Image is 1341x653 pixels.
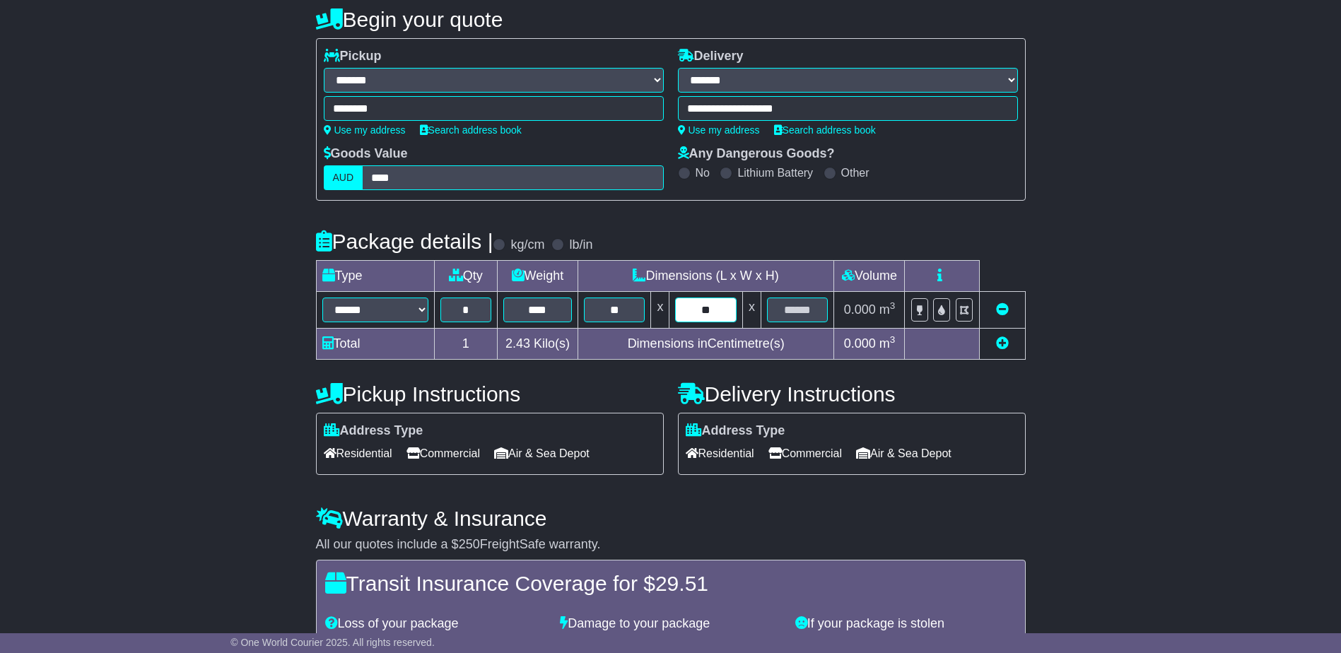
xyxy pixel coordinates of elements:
span: 0.000 [844,302,876,317]
h4: Warranty & Insurance [316,507,1026,530]
td: Type [316,261,434,292]
h4: Pickup Instructions [316,382,664,406]
a: Search address book [774,124,876,136]
h4: Package details | [316,230,493,253]
td: Dimensions (L x W x H) [578,261,834,292]
td: Kilo(s) [497,329,578,360]
span: Air & Sea Depot [494,442,590,464]
td: x [651,292,669,329]
td: 1 [434,329,497,360]
h4: Delivery Instructions [678,382,1026,406]
label: Other [841,166,869,180]
label: AUD [324,165,363,190]
label: kg/cm [510,237,544,253]
label: Any Dangerous Goods? [678,146,835,162]
label: lb/in [569,237,592,253]
label: Goods Value [324,146,408,162]
label: Pickup [324,49,382,64]
div: Damage to your package [553,616,788,632]
label: Address Type [686,423,785,439]
a: Search address book [420,124,522,136]
h4: Transit Insurance Coverage for $ [325,572,1017,595]
a: Use my address [324,124,406,136]
a: Add new item [996,336,1009,351]
div: Loss of your package [318,616,554,632]
label: No [696,166,710,180]
div: If your package is stolen [788,616,1024,632]
a: Use my address [678,124,760,136]
td: x [742,292,761,329]
span: © One World Courier 2025. All rights reserved. [230,637,435,648]
span: m [879,302,896,317]
span: Commercial [406,442,480,464]
label: Lithium Battery [737,166,813,180]
h4: Begin your quote [316,8,1026,31]
span: Air & Sea Depot [856,442,951,464]
sup: 3 [890,300,896,311]
sup: 3 [890,334,896,345]
div: All our quotes include a $ FreightSafe warranty. [316,537,1026,553]
span: Residential [324,442,392,464]
td: Weight [497,261,578,292]
td: Dimensions in Centimetre(s) [578,329,834,360]
label: Delivery [678,49,744,64]
a: Remove this item [996,302,1009,317]
label: Address Type [324,423,423,439]
span: Commercial [768,442,842,464]
span: 0.000 [844,336,876,351]
span: 250 [459,537,480,551]
span: 29.51 [655,572,708,595]
td: Volume [834,261,905,292]
td: Qty [434,261,497,292]
td: Total [316,329,434,360]
span: 2.43 [505,336,530,351]
span: m [879,336,896,351]
span: Residential [686,442,754,464]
